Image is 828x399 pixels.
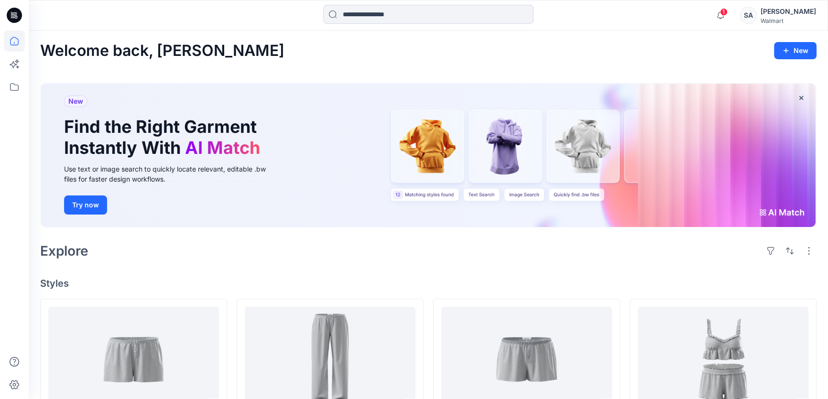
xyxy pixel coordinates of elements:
button: New [774,42,817,59]
span: AI Match [185,137,260,158]
div: SA [740,7,757,24]
div: Use text or image search to quickly locate relevant, editable .bw files for faster design workflows. [64,164,279,184]
h2: Welcome back, [PERSON_NAME] [40,42,284,60]
h2: Explore [40,243,88,259]
span: 1 [720,8,728,16]
h4: Styles [40,278,817,289]
div: Walmart [761,17,816,24]
span: New [68,96,83,107]
button: Try now [64,195,107,215]
div: [PERSON_NAME] [761,6,816,17]
h1: Find the Right Garment Instantly With [64,117,265,158]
